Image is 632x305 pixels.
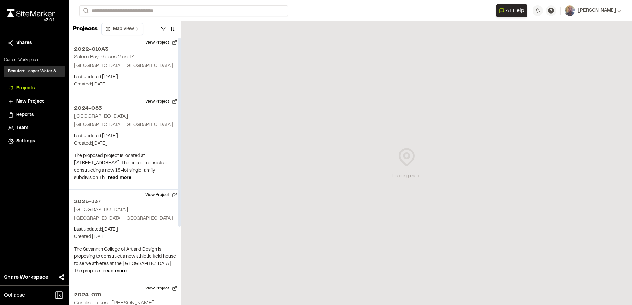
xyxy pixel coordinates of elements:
h2: [GEOGRAPHIC_DATA] [74,114,128,119]
a: Reports [8,111,61,119]
span: Team [16,124,28,132]
span: read more [103,269,127,273]
h2: 2024-085 [74,104,176,112]
p: Current Workspace [4,57,65,63]
a: Settings [8,138,61,145]
button: Open AI Assistant [496,4,527,17]
p: The Savannah College of Art and Design is proposing to construct a new athletic field house to se... [74,246,176,275]
a: Team [8,124,61,132]
span: [PERSON_NAME] [578,7,616,14]
span: Collapse [4,291,25,299]
p: [GEOGRAPHIC_DATA], [GEOGRAPHIC_DATA] [74,62,176,70]
button: View Project [141,37,181,48]
span: Projects [16,85,35,92]
span: Share Workspace [4,273,48,281]
button: View Project [141,96,181,107]
a: Shares [8,39,61,47]
span: New Project [16,98,44,105]
h3: Beaufort-Jasper Water & Sewer Authority [8,68,61,74]
span: read more [108,176,131,180]
button: [PERSON_NAME] [565,5,621,16]
img: rebrand.png [7,9,55,17]
p: Last updated: [DATE] [74,226,176,233]
div: Oh geez...please don't... [7,17,55,23]
a: New Project [8,98,61,105]
p: Created: [DATE] [74,140,176,147]
h2: [GEOGRAPHIC_DATA] [74,207,128,212]
a: Projects [8,85,61,92]
h2: 2025-137 [74,198,176,206]
span: Shares [16,39,32,47]
p: Last updated: [DATE] [74,133,176,140]
p: Created: [DATE] [74,233,176,241]
div: Loading map... [392,173,421,180]
p: [GEOGRAPHIC_DATA], [GEOGRAPHIC_DATA] [74,215,176,222]
button: Search [79,5,91,16]
span: AI Help [506,7,524,15]
h2: Salem Bay Phases 2 and 4 [74,55,135,59]
p: The proposed project is located at [STREET_ADDRESS]. The project consists of constructing a new 1... [74,152,176,182]
button: View Project [141,283,181,294]
span: Settings [16,138,35,145]
button: View Project [141,190,181,200]
h2: 2022-010A3 [74,45,176,53]
span: Reports [16,111,34,119]
p: Projects [73,25,98,34]
h2: 2024-070 [74,291,176,299]
p: Created: [DATE] [74,81,176,88]
img: User [565,5,575,16]
p: Last updated: [DATE] [74,74,176,81]
div: Open AI Assistant [496,4,530,17]
p: [GEOGRAPHIC_DATA], [GEOGRAPHIC_DATA] [74,121,176,129]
